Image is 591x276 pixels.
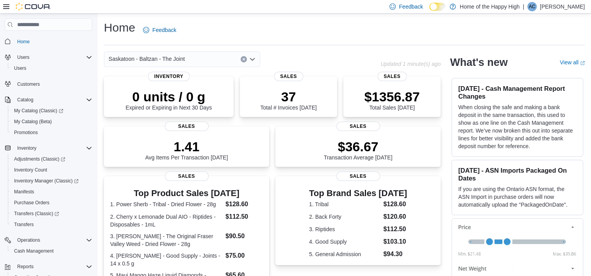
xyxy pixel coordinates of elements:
[11,154,92,164] span: Adjustments (Classic)
[364,89,420,104] p: $1356.87
[383,249,407,259] dd: $94.30
[11,220,92,229] span: Transfers
[145,139,228,154] p: 1.41
[11,198,53,207] a: Purchase Orders
[8,116,95,127] button: My Catalog (Beta)
[523,2,524,11] p: |
[309,250,380,258] dt: 5. General Admission
[383,200,407,209] dd: $128.60
[309,225,380,233] dt: 3. Riptides
[458,185,577,209] p: If you are using the Ontario ASN format, the ASN Import in purchase orders will now automatically...
[14,36,92,46] span: Home
[458,166,577,182] h3: [DATE] - ASN Imports Packaged On Dates
[527,2,537,11] div: Arden Caleo
[14,248,54,254] span: Cash Management
[450,56,507,69] h2: What's new
[14,235,92,245] span: Operations
[2,235,95,246] button: Operations
[11,165,92,175] span: Inventory Count
[225,212,263,221] dd: $112.50
[17,97,33,103] span: Catalog
[14,65,26,71] span: Users
[11,106,92,115] span: My Catalog (Classic)
[14,189,34,195] span: Manifests
[274,72,303,81] span: Sales
[399,3,423,11] span: Feedback
[225,251,263,260] dd: $75.00
[17,237,40,243] span: Operations
[8,63,95,74] button: Users
[126,89,212,111] div: Expired or Expiring in Next 30 Days
[14,80,43,89] a: Customers
[309,189,407,198] h3: Top Brand Sales [DATE]
[11,117,55,126] a: My Catalog (Beta)
[14,167,47,173] span: Inventory Count
[429,3,446,11] input: Dark Mode
[11,128,92,137] span: Promotions
[152,26,176,34] span: Feedback
[336,122,380,131] span: Sales
[11,209,92,218] span: Transfers (Classic)
[148,72,190,81] span: Inventory
[17,145,36,151] span: Inventory
[529,2,536,11] span: AC
[8,105,95,116] a: My Catalog (Classic)
[249,56,255,62] button: Open list of options
[14,108,63,114] span: My Catalog (Classic)
[126,89,212,104] p: 0 units / 0 g
[14,95,92,104] span: Catalog
[380,61,441,67] p: Updated 1 minute(s) ago
[14,262,37,271] button: Reports
[460,2,520,11] p: Home of the Happy High
[11,220,37,229] a: Transfers
[14,262,92,271] span: Reports
[540,2,585,11] p: [PERSON_NAME]
[580,61,585,65] svg: External link
[14,235,43,245] button: Operations
[2,94,95,105] button: Catalog
[336,172,380,181] span: Sales
[11,246,57,256] a: Cash Management
[383,212,407,221] dd: $120.60
[11,176,92,186] span: Inventory Manager (Classic)
[110,252,222,267] dt: 4. [PERSON_NAME] - Good Supply - Joints - 14 x 0.5 g
[458,103,577,150] p: When closing the safe and making a bank deposit in the same transaction, this used to show as one...
[11,64,92,73] span: Users
[324,139,393,161] div: Transaction Average [DATE]
[110,213,222,228] dt: 2. Cherry x Lemonade Dual AIO - Riptides - Disposables - 1mL
[17,264,34,270] span: Reports
[225,232,263,241] dd: $90.50
[110,232,222,248] dt: 3. [PERSON_NAME] - The Original Fraser Valley Weed - Dried Flower - 28g
[14,143,92,153] span: Inventory
[11,128,41,137] a: Promotions
[2,52,95,63] button: Users
[8,219,95,230] button: Transfers
[2,78,95,90] button: Customers
[14,79,92,89] span: Customers
[383,237,407,246] dd: $103.10
[8,154,95,165] a: Adjustments (Classic)
[14,95,36,104] button: Catalog
[17,39,30,45] span: Home
[14,178,79,184] span: Inventory Manager (Classic)
[364,89,420,111] div: Total Sales [DATE]
[165,122,209,131] span: Sales
[14,143,39,153] button: Inventory
[11,64,29,73] a: Users
[17,81,40,87] span: Customers
[140,22,179,38] a: Feedback
[2,261,95,272] button: Reports
[309,238,380,246] dt: 4. Good Supply
[165,172,209,181] span: Sales
[2,143,95,154] button: Inventory
[14,53,92,62] span: Users
[11,106,66,115] a: My Catalog (Classic)
[11,187,92,196] span: Manifests
[260,89,316,111] div: Total # Invoices [DATE]
[241,56,247,62] button: Clear input
[14,129,38,136] span: Promotions
[377,72,407,81] span: Sales
[104,20,135,35] h1: Home
[2,35,95,47] button: Home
